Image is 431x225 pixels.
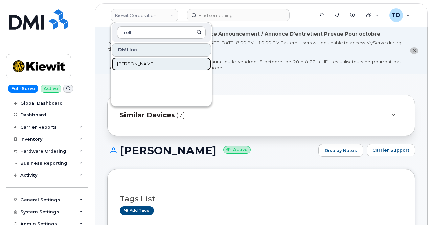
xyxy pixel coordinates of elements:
a: Display Notes [318,144,363,157]
small: Active [223,146,251,154]
span: (7) [176,110,185,120]
h3: Tags List [120,195,403,203]
h1: [PERSON_NAME] [107,144,315,156]
button: Carrier Support [367,144,415,156]
div: MyServe scheduled maintenance will occur [DATE][DATE] 8:00 PM - 10:00 PM Eastern. Users will be u... [108,40,401,71]
span: Carrier Support [372,147,409,153]
a: [PERSON_NAME] [112,57,211,71]
iframe: Messenger Launcher [402,196,426,220]
input: Search [117,26,206,39]
button: close notification [410,47,418,54]
span: [PERSON_NAME] [117,61,155,67]
div: DMI Inc [112,43,211,57]
span: Similar Devices [120,110,175,120]
div: October Scheduled Maintenance Announcement / Annonce D'entretient Prévue Pour octobre [129,30,380,38]
a: Add tags [120,206,154,215]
